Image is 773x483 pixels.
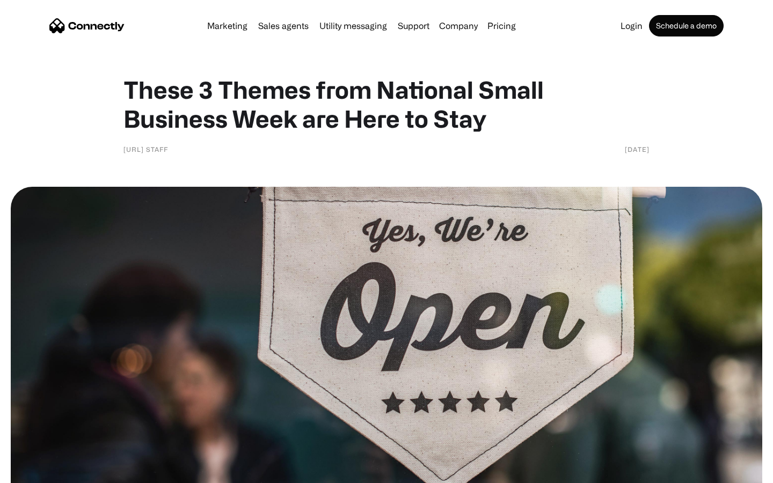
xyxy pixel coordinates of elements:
[123,144,168,155] div: [URL] Staff
[483,21,520,30] a: Pricing
[49,18,125,34] a: home
[649,15,724,36] a: Schedule a demo
[616,21,647,30] a: Login
[393,21,434,30] a: Support
[11,464,64,479] aside: Language selected: English
[315,21,391,30] a: Utility messaging
[203,21,252,30] a: Marketing
[123,75,650,133] h1: These 3 Themes from National Small Business Week are Here to Stay
[254,21,313,30] a: Sales agents
[21,464,64,479] ul: Language list
[439,18,478,33] div: Company
[625,144,650,155] div: [DATE]
[436,18,481,33] div: Company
